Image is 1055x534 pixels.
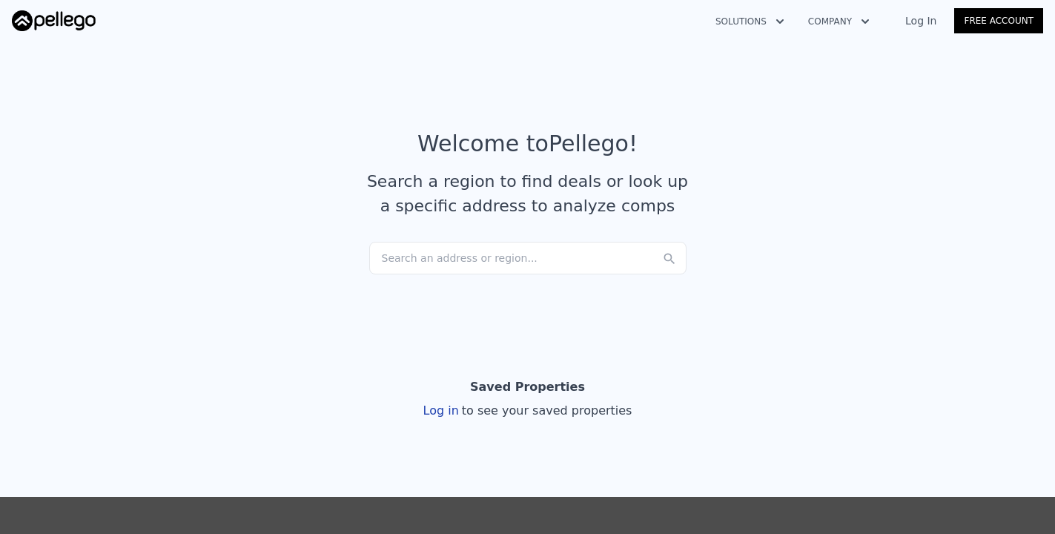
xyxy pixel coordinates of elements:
a: Free Account [954,8,1043,33]
div: Search a region to find deals or look up a specific address to analyze comps [362,169,694,218]
a: Log In [887,13,954,28]
div: Log in [423,402,632,420]
div: Saved Properties [470,372,585,402]
div: Search an address or region... [369,242,687,274]
button: Company [796,8,882,35]
span: to see your saved properties [459,403,632,418]
button: Solutions [704,8,796,35]
div: Welcome to Pellego ! [417,131,638,157]
img: Pellego [12,10,96,31]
